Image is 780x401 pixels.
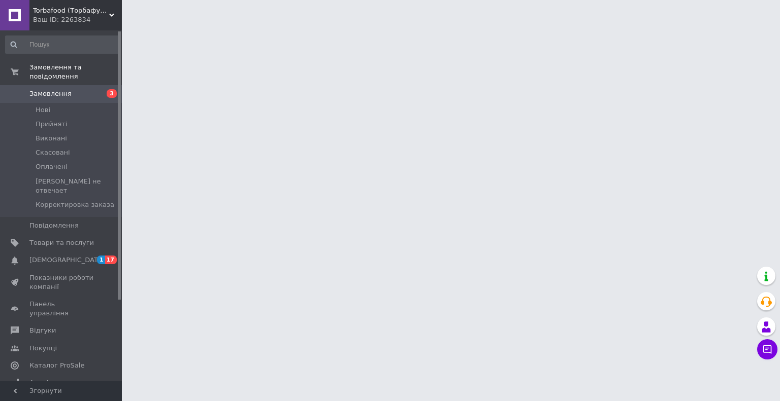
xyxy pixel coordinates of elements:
[29,63,122,81] span: Замовлення та повідомлення
[33,15,122,24] div: Ваш ID: 2263834
[36,200,114,209] span: Корректировка заказа
[29,238,94,247] span: Товари та послуги
[36,120,67,129] span: Прийняті
[757,339,777,359] button: Чат з покупцем
[36,134,67,143] span: Виконані
[29,361,84,370] span: Каталог ProSale
[29,221,79,230] span: Повідомлення
[107,89,117,98] span: 3
[36,177,119,195] span: [PERSON_NAME] не отвечает
[36,148,70,157] span: Скасовані
[29,344,57,353] span: Покупці
[105,256,117,264] span: 17
[36,105,50,115] span: Нові
[29,273,94,291] span: Показники роботи компанії
[33,6,109,15] span: Torbafood (Торбафуд, чай, кава)
[29,89,72,98] span: Замовлення
[29,378,64,387] span: Аналітика
[36,162,68,171] span: Оплачені
[29,256,105,265] span: [DEMOGRAPHIC_DATA]
[97,256,105,264] span: 1
[29,326,56,335] span: Відгуки
[5,35,120,54] input: Пошук
[29,300,94,318] span: Панель управління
